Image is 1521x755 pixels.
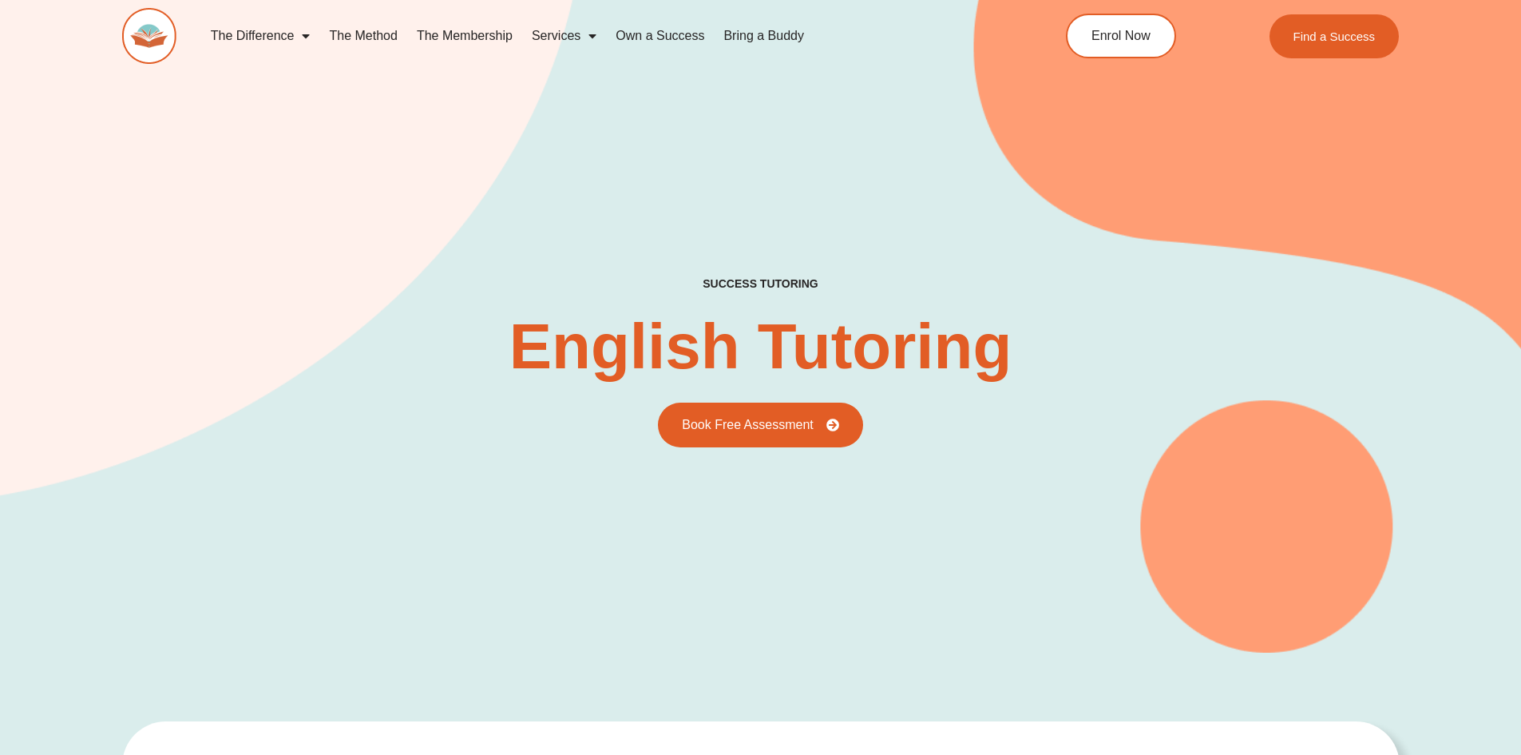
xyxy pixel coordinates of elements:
[1066,14,1176,58] a: Enrol Now
[1269,14,1400,58] a: Find a Success
[1091,30,1151,42] span: Enrol Now
[201,18,320,54] a: The Difference
[319,18,406,54] a: The Method
[522,18,606,54] a: Services
[658,403,863,447] a: Book Free Assessment
[201,18,993,54] nav: Menu
[509,315,1012,379] h2: English Tutoring
[714,18,814,54] a: Bring a Buddy
[682,419,814,431] span: Book Free Assessment
[407,18,522,54] a: The Membership
[703,276,818,291] h2: success tutoring
[606,18,714,54] a: Own a Success
[1293,30,1376,42] span: Find a Success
